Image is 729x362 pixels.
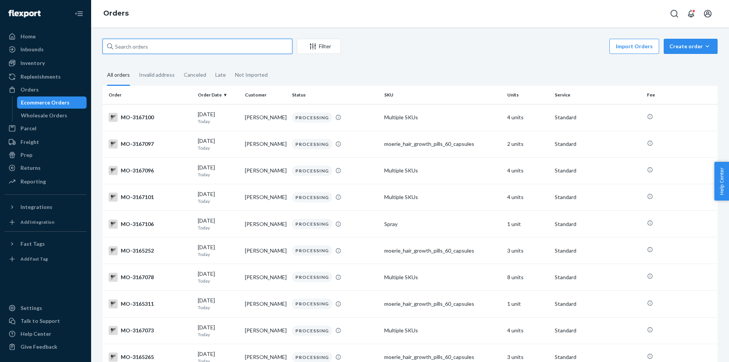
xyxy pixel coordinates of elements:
[297,39,341,54] button: Filter
[5,201,87,213] button: Integrations
[198,270,239,284] div: [DATE]
[5,302,87,314] a: Settings
[5,43,87,55] a: Inbounds
[5,149,87,161] a: Prep
[555,353,641,361] p: Standard
[21,112,67,119] div: Wholesale Orders
[504,291,551,317] td: 1 unit
[683,6,699,21] button: Open notifications
[21,203,52,211] div: Integrations
[644,86,718,104] th: Fee
[21,304,42,312] div: Settings
[700,6,715,21] button: Open account menu
[504,211,551,237] td: 1 unit
[21,219,54,225] div: Add Integration
[8,10,41,17] img: Flexport logo
[292,299,332,309] div: PROCESSING
[21,138,39,146] div: Freight
[381,104,504,131] td: Multiple SKUs
[504,86,551,104] th: Units
[235,65,268,85] div: Not Imported
[5,84,87,96] a: Orders
[381,157,504,184] td: Multiple SKUs
[109,299,192,308] div: MO-3165311
[5,341,87,353] button: Give Feedback
[5,30,87,43] a: Home
[139,65,175,85] div: Invalid address
[555,300,641,308] p: Standard
[384,300,501,308] div: moerie_hair_growth_pills_60_capsules
[381,264,504,291] td: Multiple SKUs
[198,331,239,338] p: Today
[198,137,239,151] div: [DATE]
[504,104,551,131] td: 4 units
[242,184,289,210] td: [PERSON_NAME]
[504,157,551,184] td: 4 units
[21,99,69,106] div: Ecommerce Orders
[109,273,192,282] div: MO-3167078
[384,140,501,148] div: moerie_hair_growth_pills_60_capsules
[5,175,87,188] a: Reporting
[21,86,39,93] div: Orders
[292,245,332,256] div: PROCESSING
[555,220,641,228] p: Standard
[5,162,87,174] a: Returns
[292,112,332,123] div: PROCESSING
[109,113,192,122] div: MO-3167100
[215,65,226,85] div: Late
[292,192,332,202] div: PROCESSING
[21,73,61,81] div: Replenishments
[555,140,641,148] p: Standard
[103,86,195,104] th: Order
[245,92,286,98] div: Customer
[184,65,206,85] div: Canceled
[555,327,641,334] p: Standard
[109,353,192,362] div: MO-3165265
[242,317,289,344] td: [PERSON_NAME]
[17,96,87,109] a: Ecommerce Orders
[292,326,332,336] div: PROCESSING
[103,9,129,17] a: Orders
[5,238,87,250] button: Fast Tags
[664,39,718,54] button: Create order
[109,166,192,175] div: MO-3167096
[198,278,239,284] p: Today
[109,220,192,229] div: MO-3167106
[198,304,239,311] p: Today
[109,139,192,149] div: MO-3167097
[242,237,289,264] td: [PERSON_NAME]
[198,118,239,125] p: Today
[292,139,332,149] div: PROCESSING
[198,171,239,178] p: Today
[198,111,239,125] div: [DATE]
[198,251,239,258] p: Today
[21,343,57,351] div: Give Feedback
[289,86,381,104] th: Status
[5,122,87,134] a: Parcel
[555,247,641,255] p: Standard
[21,151,32,159] div: Prep
[504,264,551,291] td: 8 units
[242,131,289,157] td: [PERSON_NAME]
[292,219,332,229] div: PROCESSING
[384,247,501,255] div: moerie_hair_growth_pills_60_capsules
[555,193,641,201] p: Standard
[21,240,45,248] div: Fast Tags
[21,59,45,67] div: Inventory
[381,86,504,104] th: SKU
[21,178,46,185] div: Reporting
[198,198,239,204] p: Today
[297,43,341,50] div: Filter
[21,33,36,40] div: Home
[21,46,44,53] div: Inbounds
[667,6,682,21] button: Open Search Box
[555,273,641,281] p: Standard
[552,86,644,104] th: Service
[669,43,712,50] div: Create order
[384,220,501,228] div: Spray
[109,326,192,335] div: MO-3167073
[21,164,41,172] div: Returns
[198,297,239,311] div: [DATE]
[198,324,239,338] div: [DATE]
[384,353,501,361] div: moerie_hair_growth_pills_60_capsules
